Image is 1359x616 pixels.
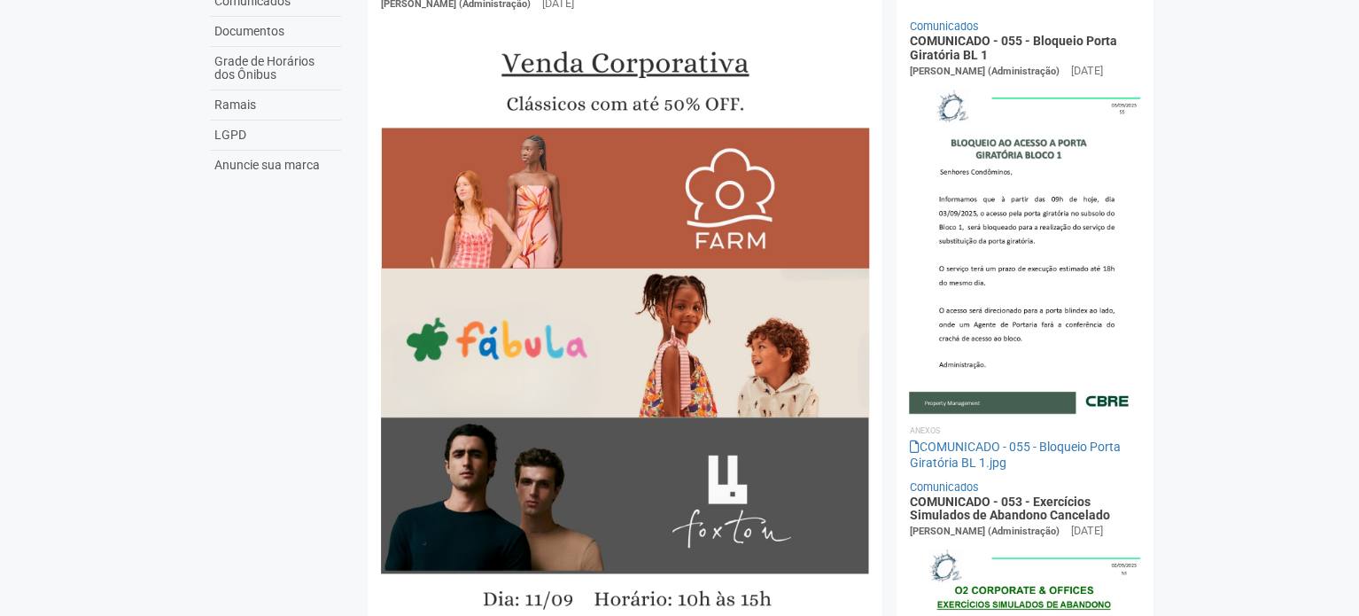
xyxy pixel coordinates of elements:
span: [PERSON_NAME] (Administração) [909,66,1059,77]
a: COMUNICADO - 053 - Exercícios Simulados de Abandono Cancelado [909,495,1109,522]
a: Documentos [210,17,341,47]
a: Comunicados [909,480,978,494]
a: Ramais [210,90,341,121]
div: [DATE] [1070,63,1102,79]
div: [DATE] [1070,523,1102,539]
a: COMUNICADO - 055 - Bloqueio Porta Giratória BL 1.jpg [909,440,1120,470]
a: Comunicados [909,19,978,33]
a: Anuncie sua marca [210,151,341,180]
a: Grade de Horários dos Ônibus [210,47,341,90]
span: [PERSON_NAME] (Administração) [909,526,1059,537]
a: COMUNICADO - 055 - Bloqueio Porta Giratória BL 1 [909,34,1116,61]
img: COMUNICADO%20-%20055%20-%20Bloqueio%20Porta%20Girat%C3%B3ria%20BL%201.jpg [909,80,1140,413]
a: LGPD [210,121,341,151]
li: Anexos [909,423,1140,439]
